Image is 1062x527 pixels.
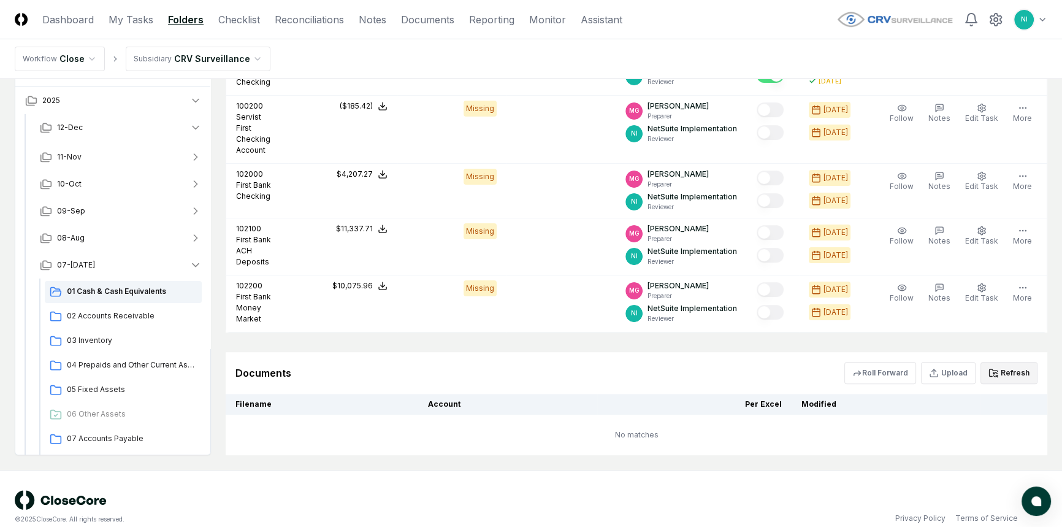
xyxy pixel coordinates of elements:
[928,236,950,245] span: Notes
[597,394,792,415] th: Per Excel
[648,112,709,121] p: Preparer
[236,180,271,201] span: First Bank Checking
[648,77,737,87] p: Reviewer
[359,12,386,27] a: Notes
[648,169,709,180] p: [PERSON_NAME]
[401,12,454,27] a: Documents
[648,303,737,314] p: NetSuite Implementation
[823,307,848,318] div: [DATE]
[1010,280,1034,306] button: More
[236,169,263,179] span: 102000
[226,415,1047,455] td: No matches
[235,366,291,380] div: Documents
[45,281,202,303] a: 01 Cash & Cash Equivalents
[955,513,1018,524] a: Terms of Service
[57,233,85,244] span: 08-Aug
[928,113,950,123] span: Notes
[926,101,953,126] button: Notes
[30,141,212,144] div: 12-Dec
[67,384,197,395] span: 05 Fixed Assets
[67,360,197,371] span: 04 Prepaids and Other Current Assets
[30,114,212,141] button: 12-Dec
[464,101,497,117] div: Missing
[15,13,28,26] img: Logo
[648,246,737,257] p: NetSuite Implementation
[45,306,202,328] a: 02 Accounts Receivable
[648,180,709,189] p: Preparer
[757,282,784,297] button: Mark complete
[236,101,263,110] span: 100200
[823,104,848,115] div: [DATE]
[631,129,638,138] span: NI
[332,280,388,291] button: $10,075.96
[1021,15,1028,24] span: NI
[648,223,709,234] p: [PERSON_NAME]
[648,280,709,291] p: [PERSON_NAME]
[757,248,784,263] button: Mark complete
[1010,169,1034,194] button: More
[629,106,640,115] span: MG
[648,134,737,144] p: Reviewer
[890,113,914,123] span: Follow
[823,127,848,138] div: [DATE]
[887,223,916,249] button: Follow
[648,291,709,301] p: Preparer
[648,257,737,266] p: Reviewer
[629,286,640,295] span: MG
[337,169,388,180] button: $4,207.27
[887,169,916,194] button: Follow
[57,206,85,217] span: 09-Sep
[823,172,848,183] div: [DATE]
[629,174,640,183] span: MG
[757,193,784,208] button: Mark complete
[67,310,197,321] span: 02 Accounts Receivable
[980,362,1037,384] button: Refresh
[757,225,784,240] button: Mark complete
[823,250,848,261] div: [DATE]
[236,292,271,323] span: First Bank Money Market
[332,280,373,291] div: $10,075.96
[236,235,271,266] span: First Bank ACH Deposits
[30,171,212,198] button: 10-Oct
[57,179,82,190] span: 10-Oct
[965,236,998,245] span: Edit Task
[1010,223,1034,249] button: More
[23,53,57,64] div: Workflow
[928,293,950,302] span: Notes
[45,355,202,377] a: 04 Prepaids and Other Current Assets
[757,125,784,140] button: Mark complete
[648,202,737,212] p: Reviewer
[757,102,784,117] button: Mark complete
[648,101,709,112] p: [PERSON_NAME]
[648,123,737,134] p: NetSuite Implementation
[45,453,202,475] a: 08 Credit Cards
[631,197,638,206] span: NI
[30,225,212,252] button: 08-Aug
[15,515,531,524] div: © 2025 CloseCore. All rights reserved.
[134,53,172,64] div: Subsidiary
[464,169,497,185] div: Missing
[15,87,212,114] button: 2025
[836,11,954,28] img: CRV Surveillance logo
[42,12,94,27] a: Dashboard
[792,394,980,415] th: Modified
[464,223,497,239] div: Missing
[236,281,262,290] span: 102200
[336,223,388,234] button: $11,337.71
[631,309,638,318] span: NI
[844,362,916,384] button: Roll Forward
[965,293,998,302] span: Edit Task
[963,223,1001,249] button: Edit Task
[1013,9,1035,31] button: NI
[823,227,848,238] div: [DATE]
[648,314,737,323] p: Reviewer
[887,280,916,306] button: Follow
[757,171,784,185] button: Mark complete
[30,144,212,171] button: 11-Nov
[340,101,373,112] div: ($185.42)
[581,12,622,27] a: Assistant
[928,182,950,191] span: Notes
[890,182,914,191] span: Follow
[926,223,953,249] button: Notes
[15,490,107,510] img: logo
